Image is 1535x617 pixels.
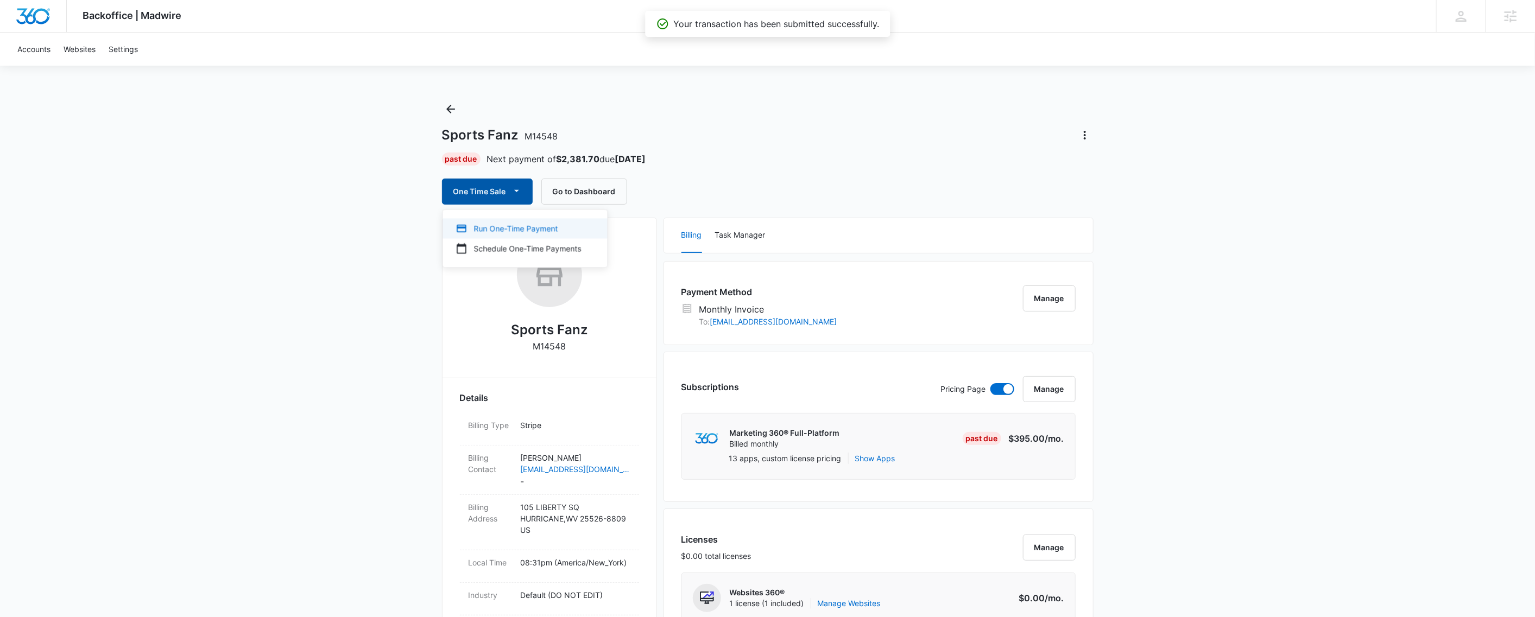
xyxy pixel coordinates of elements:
p: Websites 360® [730,587,881,598]
button: Go to Dashboard [541,179,627,205]
h3: Payment Method [681,285,837,298]
p: Next payment of due [487,152,646,166]
div: Past Due [442,152,481,166]
p: Monthly Invoice [699,303,837,316]
span: /mo. [1045,433,1064,444]
div: Billing Contact[PERSON_NAME][EMAIL_ADDRESS][DOMAIN_NAME]- [460,446,639,495]
span: 1 license (1 included) [730,598,881,609]
button: Billing [681,218,702,253]
div: Past Due [963,432,1001,445]
strong: $2,381.70 [557,154,600,164]
p: M14548 [533,340,566,353]
button: Manage [1023,285,1076,311]
span: /mo. [1045,593,1064,603]
button: Manage [1023,535,1076,561]
img: marketing360Logo [695,433,718,444]
h3: Subscriptions [681,380,740,393]
p: 105 LIBERTY SQ HURRICANE , WV 25526-8809 US [521,501,630,536]
dt: Industry [469,589,512,601]
button: Show Apps [855,453,895,464]
p: 08:31pm ( America/New_York ) [521,557,630,568]
a: [EMAIL_ADDRESS][DOMAIN_NAME] [521,463,630,475]
button: Task Manager [715,218,766,253]
button: Run One-Time Payment [443,219,608,239]
button: One Time Sale [442,179,533,205]
dt: Local Time [469,557,512,568]
button: Actions [1076,126,1094,144]
button: Manage [1023,376,1076,402]
span: M14548 [525,131,558,142]
a: Settings [102,33,144,66]
a: [EMAIL_ADDRESS][DOMAIN_NAME] [710,317,837,326]
strong: [DATE] [615,154,646,164]
div: Local Time08:31pm (America/New_York) [460,550,639,583]
p: To: [699,316,837,327]
h3: Licenses [681,533,751,546]
p: 13 apps, custom license pricing [729,453,842,464]
span: Details [460,391,489,404]
p: Default (DO NOT EDIT) [521,589,630,601]
h1: Sports Fanz [442,127,558,143]
p: Stripe [521,419,630,431]
a: Accounts [11,33,57,66]
p: $395.00 [1009,432,1064,445]
div: Schedule One-Time Payments [456,243,582,255]
dd: - [521,452,630,488]
p: Marketing 360® Full-Platform [730,428,840,438]
h2: Sports Fanz [511,320,588,340]
dt: Billing Type [469,419,512,431]
div: Run One-Time Payment [456,223,582,234]
p: Billed monthly [730,438,840,449]
a: Websites [57,33,102,66]
p: Pricing Page [941,383,986,395]
dt: Billing Address [469,501,512,524]
span: Backoffice | Madwire [83,10,182,21]
div: IndustryDefault (DO NOT EDIT) [460,583,639,615]
dt: Billing Contact [469,452,512,475]
p: Your transaction has been submitted successfully. [673,17,879,30]
button: Schedule One-Time Payments [443,239,608,259]
div: Billing TypeStripe [460,413,639,446]
p: $0.00 [1013,591,1064,605]
button: Back [442,100,459,118]
div: Billing Address105 LIBERTY SQHURRICANE,WV 25526-8809US [460,495,639,550]
p: $0.00 total licenses [681,550,751,562]
p: [PERSON_NAME] [521,452,630,463]
a: Manage Websites [818,598,881,609]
